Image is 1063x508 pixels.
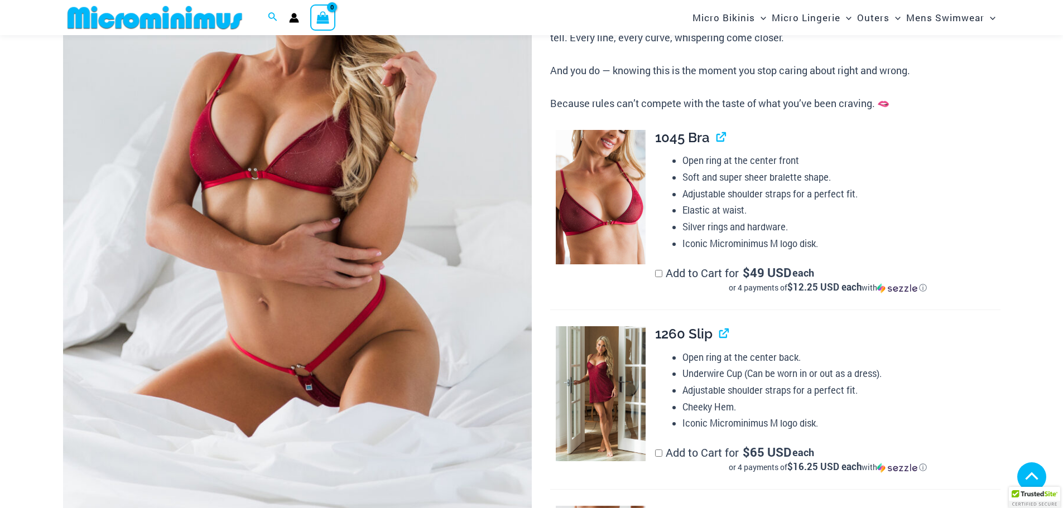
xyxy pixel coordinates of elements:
label: Add to Cart for [655,445,1000,473]
span: Micro Bikinis [692,3,755,32]
span: 65 USD [743,447,791,458]
span: Micro Lingerie [772,3,840,32]
nav: Site Navigation [688,2,1001,33]
li: Underwire Cup (Can be worn in or out as a dress). [682,365,1001,382]
div: or 4 payments of with [655,462,1000,473]
div: or 4 payments of$12.25 USD eachwithSezzle Click to learn more about Sezzle [655,282,1000,293]
a: Micro LingerieMenu ToggleMenu Toggle [769,3,854,32]
a: OutersMenu ToggleMenu Toggle [854,3,903,32]
input: Add to Cart for$65 USD eachor 4 payments of$16.25 USD eachwithSezzle Click to learn more about Se... [655,449,662,457]
li: Adjustable shoulder straps for a perfect fit. [682,382,1001,399]
span: Menu Toggle [984,3,995,32]
a: Micro BikinisMenu ToggleMenu Toggle [690,3,769,32]
li: Iconic Microminimus M logo disk. [682,235,1001,252]
img: MM SHOP LOGO FLAT [63,5,247,30]
a: View Shopping Cart, empty [310,4,336,30]
li: Silver rings and hardware. [682,219,1001,235]
span: 1045 Bra [655,129,710,146]
span: Menu Toggle [889,3,901,32]
span: $12.25 USD each [787,280,862,293]
li: Elastic at waist. [682,202,1001,219]
span: $16.25 USD each [787,460,862,473]
span: $ [743,264,750,280]
div: or 4 payments of with [655,282,1000,293]
div: or 4 payments of$16.25 USD eachwithSezzle Click to learn more about Sezzle [655,462,1000,473]
img: Guilty Pleasures Red 1260 Slip [556,326,646,461]
img: Guilty Pleasures Red 1045 Bra [556,130,646,265]
img: Sezzle [877,463,917,473]
span: each [792,447,814,458]
span: Outers [857,3,889,32]
div: TrustedSite Certified [1009,487,1060,508]
span: 1260 Slip [655,326,713,342]
img: Sezzle [877,283,917,293]
span: $ [743,444,750,460]
span: 49 USD [743,267,791,278]
li: Adjustable shoulder straps for a perfect fit. [682,186,1001,202]
li: Open ring at the center front [682,152,1001,169]
li: Soft and super sheer bralette shape. [682,169,1001,186]
span: Mens Swimwear [906,3,984,32]
a: Account icon link [289,13,299,23]
a: Mens SwimwearMenu ToggleMenu Toggle [903,3,998,32]
input: Add to Cart for$49 USD eachor 4 payments of$12.25 USD eachwithSezzle Click to learn more about Se... [655,270,662,277]
a: Search icon link [268,11,278,25]
li: Open ring at the center back. [682,349,1001,366]
label: Add to Cart for [655,265,1000,293]
span: Menu Toggle [755,3,766,32]
li: Cheeky Hem. [682,399,1001,415]
li: Iconic Microminimus M logo disk. [682,415,1001,432]
span: each [792,267,814,278]
span: Menu Toggle [840,3,852,32]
